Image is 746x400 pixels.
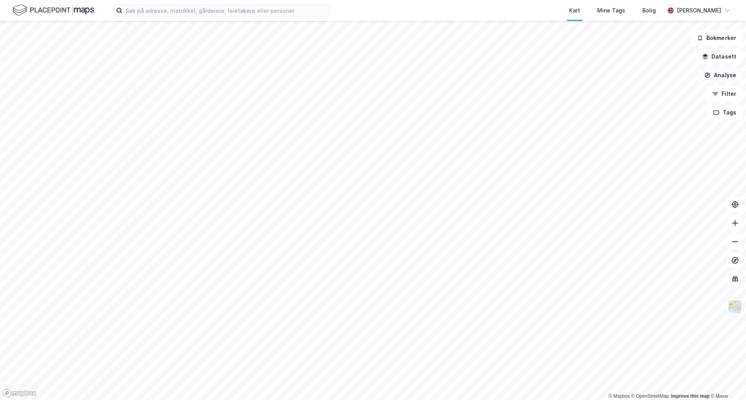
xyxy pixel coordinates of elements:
input: Søk på adresse, matrikkel, gårdeiere, leietakere eller personer [122,5,330,16]
button: Datasett [695,49,743,64]
img: Z [728,300,743,314]
div: [PERSON_NAME] [677,6,721,15]
button: Bokmerker [690,30,743,46]
div: Mine Tags [597,6,625,15]
iframe: Chat Widget [707,363,746,400]
button: Tags [707,105,743,120]
img: logo.f888ab2527a4732fd821a326f86c7f29.svg [12,3,94,17]
button: Filter [706,86,743,102]
a: Mapbox homepage [2,389,37,398]
div: Kontrollprogram for chat [707,363,746,400]
div: Bolig [642,6,656,15]
a: Improve this map [671,393,709,399]
a: OpenStreetMap [631,393,669,399]
a: Mapbox [608,393,630,399]
button: Analyse [698,68,743,83]
div: Kart [569,6,580,15]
